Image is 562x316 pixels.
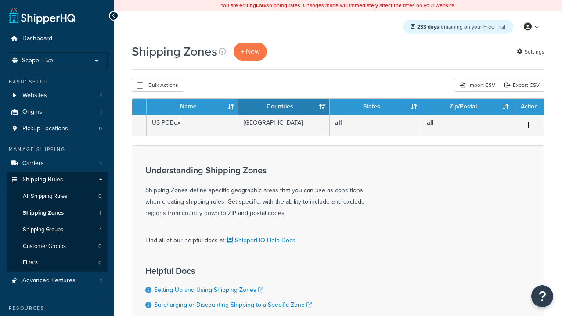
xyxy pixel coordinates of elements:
[7,222,108,238] a: Shipping Groups 1
[7,238,108,255] a: Customer Groups 0
[100,160,102,167] span: 1
[154,285,263,294] a: Setting Up and Using Shipping Zones
[23,209,64,217] span: Shipping Zones
[421,99,513,115] th: Zip/Postal: activate to sort column ascending
[238,99,330,115] th: Countries: activate to sort column ascending
[455,79,500,92] div: Import CSV
[98,243,101,250] span: 0
[7,121,108,137] a: Pickup Locations 0
[145,165,365,219] div: Shipping Zones define specific geographic areas that you can use as conditions when creating ship...
[7,31,108,47] a: Dashboard
[7,78,108,86] div: Basic Setup
[98,259,101,266] span: 0
[513,99,544,115] th: Action
[22,108,42,116] span: Origins
[7,155,108,172] a: Carriers 1
[22,125,68,133] span: Pickup Locations
[7,146,108,153] div: Manage Shipping
[7,205,108,221] li: Shipping Zones
[23,243,66,250] span: Customer Groups
[330,99,421,115] th: States: activate to sort column ascending
[147,115,238,136] td: US POBox
[23,193,67,200] span: All Shipping Rules
[22,57,53,65] span: Scope: Live
[7,222,108,238] li: Shipping Groups
[100,108,102,116] span: 1
[7,255,108,271] li: Filters
[98,193,101,200] span: 0
[335,118,342,127] b: all
[427,118,434,127] b: all
[99,125,102,133] span: 0
[22,160,44,167] span: Carriers
[23,226,63,233] span: Shipping Groups
[7,188,108,205] a: All Shipping Rules 0
[147,99,238,115] th: Name: activate to sort column ascending
[7,305,108,312] div: Resources
[7,155,108,172] li: Carriers
[22,277,76,284] span: Advanced Features
[7,172,108,272] li: Shipping Rules
[256,1,267,9] b: LIVE
[99,209,101,217] span: 1
[22,176,63,183] span: Shipping Rules
[7,121,108,137] li: Pickup Locations
[500,79,544,92] a: Export CSV
[132,79,183,92] button: Bulk Actions
[132,43,217,60] h1: Shipping Zones
[7,238,108,255] li: Customer Groups
[7,255,108,271] a: Filters 0
[145,228,365,246] div: Find all of our helpful docs at:
[234,43,267,61] a: + New
[145,165,365,175] h3: Understanding Shipping Zones
[517,46,544,58] a: Settings
[22,35,52,43] span: Dashboard
[226,236,295,245] a: ShipperHQ Help Docs
[154,300,312,309] a: Surcharging or Discounting Shipping to a Specific Zone
[100,277,102,284] span: 1
[417,23,439,31] strong: 233 days
[145,266,312,276] h3: Helpful Docs
[22,92,47,99] span: Websites
[403,20,513,34] div: remaining on your Free Trial
[9,7,75,24] a: ShipperHQ Home
[238,115,330,136] td: [GEOGRAPHIC_DATA]
[100,226,101,233] span: 1
[7,273,108,289] li: Advanced Features
[7,205,108,221] a: Shipping Zones 1
[7,87,108,104] a: Websites 1
[7,188,108,205] li: All Shipping Rules
[23,259,38,266] span: Filters
[7,104,108,120] a: Origins 1
[531,285,553,307] button: Open Resource Center
[7,273,108,289] a: Advanced Features 1
[7,87,108,104] li: Websites
[7,172,108,188] a: Shipping Rules
[100,92,102,99] span: 1
[241,47,260,57] span: + New
[7,104,108,120] li: Origins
